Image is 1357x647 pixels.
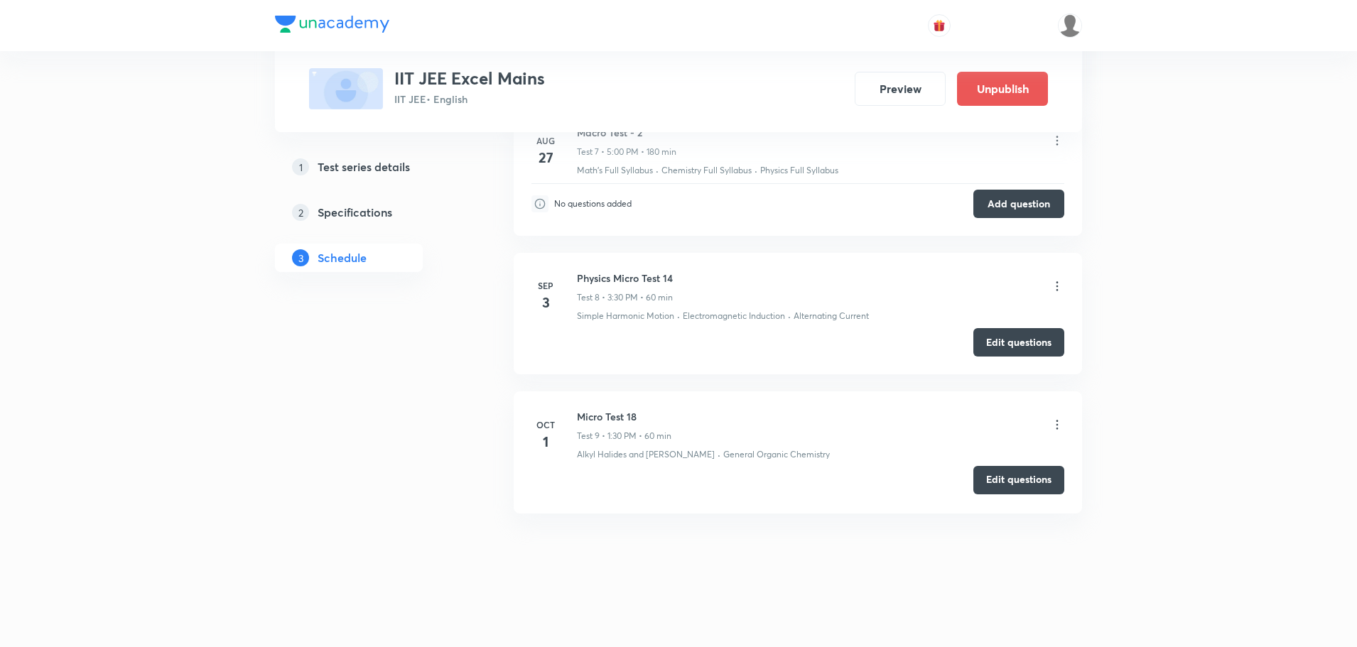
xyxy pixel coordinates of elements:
img: Vivek Patil [1058,13,1082,38]
img: avatar [933,19,946,32]
p: Test 9 • 1:30 PM • 60 min [577,430,671,442]
p: Electromagnetic Induction [683,310,785,322]
p: Simple Harmonic Motion [577,310,674,322]
p: Physics Full Syllabus [760,164,838,177]
button: Preview [855,72,946,106]
p: Chemistry Full Syllabus [661,164,752,177]
p: Alternating Current [794,310,869,322]
div: · [718,448,720,461]
a: 2Specifications [275,198,468,227]
div: · [755,164,757,177]
h4: 27 [531,147,560,168]
button: Unpublish [957,72,1048,106]
p: 2 [292,204,309,221]
h6: Sep [531,279,560,292]
p: 1 [292,158,309,175]
div: · [788,310,791,322]
p: Alkyl Halides and [PERSON_NAME] [577,448,715,461]
a: Company Logo [275,16,389,36]
p: Test 8 • 3:30 PM • 60 min [577,291,673,304]
p: Math's Full Syllabus [577,164,653,177]
button: Edit questions [973,328,1064,357]
p: No questions added [554,197,632,210]
p: 3 [292,249,309,266]
h3: IIT JEE Excel Mains [394,68,545,89]
button: avatar [928,14,951,37]
h6: Physics Micro Test 14 [577,271,673,286]
h6: Macro Test - 2 [577,125,676,140]
h4: 1 [531,431,560,452]
button: Add question [973,190,1064,218]
img: infoIcon [531,195,548,212]
img: Company Logo [275,16,389,33]
h6: Micro Test 18 [577,409,671,424]
h6: Aug [531,134,560,147]
h5: Schedule [318,249,367,266]
h5: Test series details [318,158,410,175]
button: Edit questions [973,466,1064,494]
div: · [677,310,680,322]
div: · [656,164,659,177]
h4: 3 [531,292,560,313]
p: IIT JEE • English [394,92,545,107]
p: General Organic Chemistry [723,448,830,461]
img: fallback-thumbnail.png [309,68,383,109]
h6: Oct [531,418,560,431]
a: 1Test series details [275,153,468,181]
h5: Specifications [318,204,392,221]
p: Test 7 • 5:00 PM • 180 min [577,146,676,158]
